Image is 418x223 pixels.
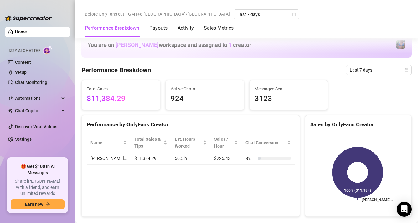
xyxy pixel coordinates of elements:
[350,65,408,75] span: Last 7 days
[9,48,40,54] span: Izzy AI Chatter
[405,68,408,72] span: calendar
[15,106,59,116] span: Chat Copilot
[11,178,65,197] span: Share [PERSON_NAME] with a friend, and earn unlimited rewards
[178,24,194,32] div: Activity
[116,42,159,48] span: [PERSON_NAME]
[15,80,47,85] a: Chat Monitoring
[87,133,131,152] th: Name
[210,152,242,165] td: $225.43
[128,9,230,19] span: GMT+8 [GEOGRAPHIC_DATA]/[GEOGRAPHIC_DATA]
[171,85,239,92] span: Active Chats
[46,202,50,206] span: arrow-right
[255,85,323,92] span: Messages Sent
[85,24,139,32] div: Performance Breakdown
[85,9,124,19] span: Before OnlyFans cut
[11,199,65,209] button: Earn nowarrow-right
[15,60,31,65] a: Content
[11,164,65,176] span: 🎁 Get $100 in AI Messages
[25,202,43,207] span: Earn now
[81,66,151,74] h4: Performance Breakdown
[134,136,162,150] span: Total Sales & Tips
[15,124,57,129] a: Discover Viral Videos
[245,139,286,146] span: Chat Conversion
[149,24,168,32] div: Payouts
[214,136,233,150] span: Sales / Hour
[88,42,251,48] h1: You are on workspace and assigned to creator
[5,15,52,21] img: logo-BBDzfeDw.svg
[15,29,27,34] a: Home
[237,10,296,19] span: Last 7 days
[245,155,255,162] span: 8 %
[171,152,210,165] td: 50.5 h
[131,133,171,152] th: Total Sales & Tips
[8,109,12,113] img: Chat Copilot
[15,93,59,103] span: Automations
[90,139,122,146] span: Name
[292,13,296,16] span: calendar
[175,136,202,150] div: Est. Hours Worked
[87,152,131,165] td: [PERSON_NAME]…
[362,198,393,202] text: [PERSON_NAME]…
[15,70,27,75] a: Setup
[210,133,242,152] th: Sales / Hour
[397,202,412,217] div: Open Intercom Messenger
[204,24,234,32] div: Sales Metrics
[43,45,53,54] img: AI Chatter
[87,120,295,129] div: Performance by OnlyFans Creator
[171,93,239,105] span: 924
[131,152,171,165] td: $11,384.29
[242,133,295,152] th: Chat Conversion
[87,93,155,105] span: $11,384.29
[310,120,406,129] div: Sales by OnlyFans Creator
[87,85,155,92] span: Total Sales
[8,96,13,101] span: thunderbolt
[15,137,32,142] a: Settings
[396,40,405,49] img: Jaylie
[255,93,323,105] span: 3123
[229,42,232,48] span: 1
